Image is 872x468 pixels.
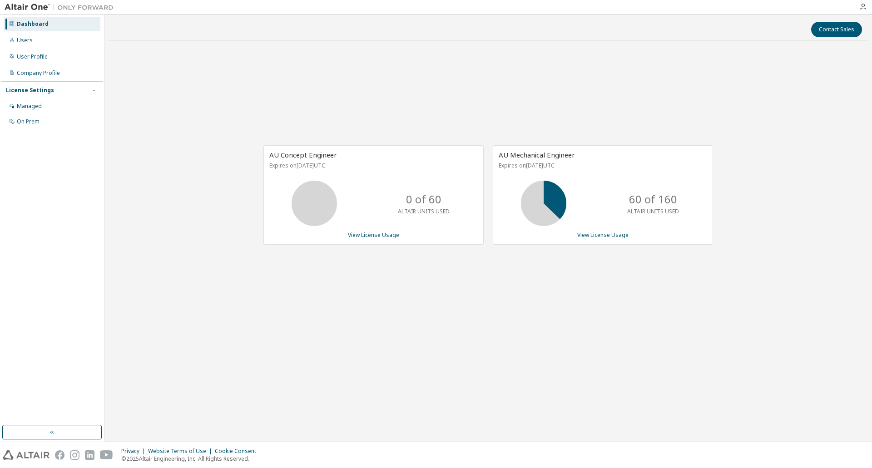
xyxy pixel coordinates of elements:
p: Expires on [DATE] UTC [269,162,476,169]
div: Managed [17,103,42,110]
a: View License Usage [577,231,629,239]
button: Contact Sales [811,22,862,37]
img: linkedin.svg [85,450,94,460]
span: AU Concept Engineer [269,150,337,159]
div: User Profile [17,53,48,60]
div: On Prem [17,118,40,125]
p: © 2025 Altair Engineering, Inc. All Rights Reserved. [121,455,262,463]
p: 60 of 160 [629,192,677,207]
div: Company Profile [17,69,60,77]
p: Expires on [DATE] UTC [499,162,705,169]
img: altair_logo.svg [3,450,50,460]
div: Privacy [121,448,148,455]
img: youtube.svg [100,450,113,460]
p: ALTAIR UNITS USED [627,207,679,215]
div: Website Terms of Use [148,448,215,455]
img: facebook.svg [55,450,64,460]
div: Users [17,37,33,44]
img: instagram.svg [70,450,79,460]
p: ALTAIR UNITS USED [398,207,450,215]
div: License Settings [6,87,54,94]
a: View License Usage [348,231,399,239]
span: AU Mechanical Engineer [499,150,575,159]
div: Dashboard [17,20,49,28]
p: 0 of 60 [406,192,441,207]
div: Cookie Consent [215,448,262,455]
img: Altair One [5,3,118,12]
